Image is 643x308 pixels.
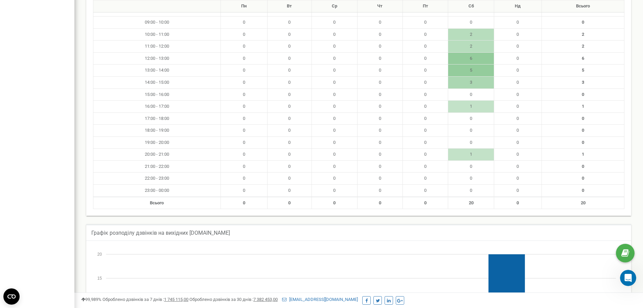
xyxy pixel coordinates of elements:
[221,52,267,65] td: 0
[11,47,106,67] div: Для клієнтів, які оплатили за акцією, доступні такі подарунки: 😉 ﻿​
[312,76,357,88] td: 0
[312,28,357,41] td: 0
[448,65,494,77] td: 5
[312,17,357,29] td: 0
[379,200,381,205] strong: 0
[16,67,106,98] li: Даємо 1000 хвилин на аналітику ваших дзвінків (вбудованим в Ringostat штучним інтелектом) з можли...
[448,76,494,88] td: 3
[93,125,221,137] td: 18:00 - 19:00
[357,125,403,137] td: 0
[221,185,267,197] td: 0
[403,185,448,197] td: 0
[221,125,267,137] td: 0
[21,221,27,227] button: вибір GIF-файлів
[221,149,267,161] td: 0
[93,101,221,113] td: 16:00 - 17:00
[333,200,336,205] strong: 0
[582,116,584,121] strong: 0
[33,3,41,8] h1: Fin
[16,141,106,148] li: [PERSON_NAME]
[93,112,221,125] td: 17:00 - 18:00
[221,173,267,185] td: 0
[11,167,106,200] div: Напишіть мені ваші контакти, якщо хочете такі бонуси та акційну знижку. Я передам менеджеру, щоб ...
[221,88,267,101] td: 0
[494,88,542,101] td: 0
[403,0,448,12] th: Пт
[403,101,448,113] td: 0
[448,101,494,113] td: 1
[19,5,30,16] img: Profile image for Fin
[448,41,494,53] td: 2
[582,176,584,181] strong: 0
[93,52,221,65] td: 12:00 - 13:00
[267,160,312,173] td: 0
[267,112,312,125] td: 0
[221,28,267,41] td: 0
[288,200,291,205] strong: 0
[448,0,494,12] th: Сб
[494,149,542,161] td: 0
[582,92,584,97] strong: 0
[312,101,357,113] td: 0
[403,52,448,65] td: 0
[542,0,624,12] th: Всього
[357,41,403,53] td: 0
[93,76,221,88] td: 14:00 - 15:00
[357,149,403,161] td: 0
[448,185,494,197] td: 0
[221,101,267,113] td: 0
[582,44,584,49] strong: 2
[403,17,448,29] td: 0
[102,297,188,302] span: Оброблено дзвінків за 7 днів :
[403,41,448,53] td: 0
[494,125,542,137] td: 0
[91,230,230,236] h5: Графік розподілу дзвінків на вихідних [DOMAIN_NAME]
[93,88,221,101] td: 15:00 - 16:00
[403,136,448,149] td: 0
[93,41,221,53] td: 11:00 - 12:00
[119,4,131,16] div: Закрити
[150,200,164,205] strong: Всього
[448,112,494,125] td: 0
[448,88,494,101] td: 0
[312,52,357,65] td: 0
[494,65,542,77] td: 0
[403,88,448,101] td: 0
[221,112,267,125] td: 0
[448,149,494,161] td: 1
[312,185,357,197] td: 0
[93,136,221,149] td: 19:00 - 20:00
[582,128,584,133] strong: 0
[267,17,312,29] td: 0
[16,100,106,119] li: Даємо на 2 місяці безкоштовно наш новий продукт "Чат для сайту"
[494,112,542,125] td: 0
[469,200,474,205] strong: 20
[93,160,221,173] td: 21:00 - 22:00
[243,200,245,205] strong: 0
[221,76,267,88] td: 0
[93,28,221,41] td: 10:00 - 11:00
[494,173,542,185] td: 0
[93,149,221,161] td: 20:00 - 21:00
[4,4,17,17] button: go back
[582,20,584,25] strong: 0
[448,125,494,137] td: 0
[494,17,542,29] td: 0
[267,76,312,88] td: 0
[312,0,357,12] th: Ср
[312,112,357,125] td: 0
[93,17,221,29] td: 09:00 - 10:00
[267,149,312,161] td: 0
[582,164,584,169] strong: 0
[97,276,102,281] tspan: 15
[448,173,494,185] td: 0
[494,160,542,173] td: 0
[312,65,357,77] td: 0
[448,160,494,173] td: 0
[221,41,267,53] td: 0
[16,121,106,139] li: Пропонуємо запис індивідуальних аудіоповідомлень (креативне привітання, голосова пошта тощо)
[620,270,636,286] iframe: Intercom live chat
[312,173,357,185] td: 0
[81,297,101,302] span: 99,989%
[582,140,584,145] strong: 0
